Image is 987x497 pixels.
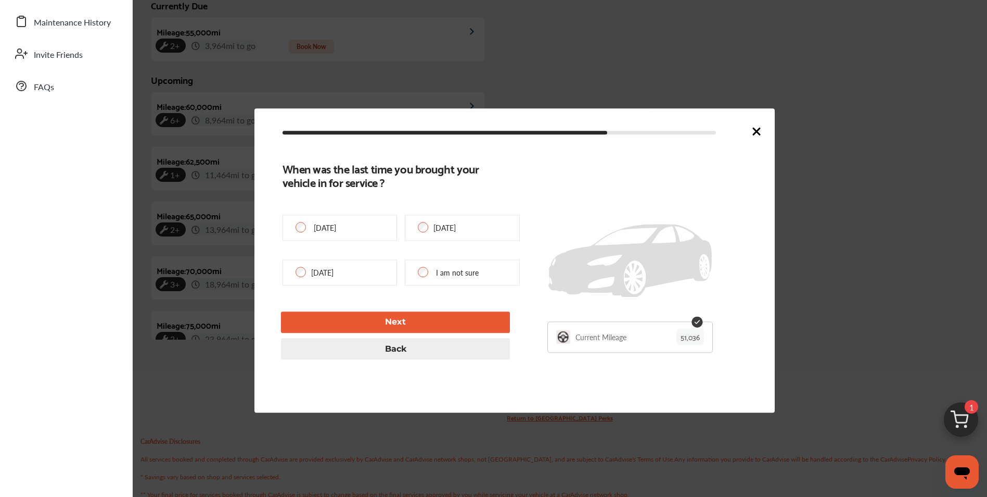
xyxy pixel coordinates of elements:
[281,338,510,359] button: Back
[936,397,986,448] img: cart_icon.3d0951e8.svg
[9,72,122,100] a: FAQs
[9,8,122,35] a: Maintenance History
[311,267,334,278] p: [DATE]
[314,222,336,233] p: [DATE]
[965,400,978,414] span: 1
[676,329,704,345] p: 51,036
[575,332,626,342] p: Current Mileage
[548,224,712,297] img: placeholder_car.fcab19be.svg
[283,161,505,189] b: When was the last time you brought your vehicle in for service ?
[556,330,570,344] img: YLCD0sooAAAAASUVORK5CYII=
[9,40,122,67] a: Invite Friends
[281,312,510,333] button: Next
[433,222,456,233] p: [DATE]
[34,81,54,94] span: FAQs
[945,455,979,489] iframe: Button to launch messaging window
[436,267,479,278] p: I am not sure
[34,16,111,30] span: Maintenance History
[34,48,83,62] span: Invite Friends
